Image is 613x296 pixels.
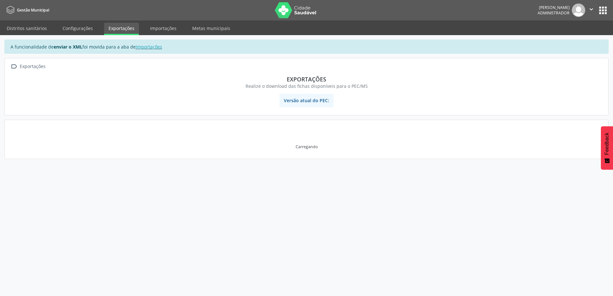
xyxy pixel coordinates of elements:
[538,10,570,16] span: Administrador
[14,83,599,89] div: Realize o download das fichas disponíveis para o PEC/MS
[604,133,610,155] span: Feedback
[585,4,597,17] button: 
[146,23,181,34] a: Importações
[14,76,599,83] div: Exportações
[17,7,49,13] span: Gestão Municipal
[54,44,82,50] strong: enviar o XML
[296,144,318,149] div: Carregando
[188,23,235,34] a: Metas municipais
[588,6,595,13] i: 
[136,44,162,50] a: Importações
[2,23,51,34] a: Distritos sanitários
[104,23,139,35] a: Exportações
[9,62,47,71] a:  Exportações
[538,5,570,10] div: [PERSON_NAME]
[4,40,609,54] div: A funcionalidade de foi movida para a aba de
[4,5,49,15] a: Gestão Municipal
[597,5,609,16] button: apps
[58,23,97,34] a: Configurações
[19,62,47,71] div: Exportações
[572,4,585,17] img: img
[279,94,334,107] span: Versão atual do PEC:
[601,126,613,170] button: Feedback - Mostrar pesquisa
[9,62,19,71] i: 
